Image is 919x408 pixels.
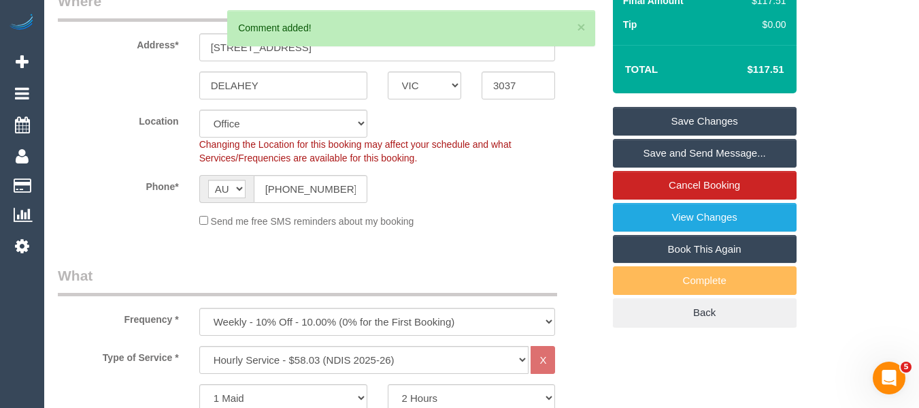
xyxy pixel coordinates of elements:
[482,72,555,99] input: Post Code*
[8,14,35,33] img: Automaid Logo
[238,21,584,35] div: Comment added!
[211,216,414,227] span: Send me free SMS reminders about my booking
[623,18,637,31] label: Tip
[613,171,797,200] a: Cancel Booking
[48,175,189,193] label: Phone*
[873,362,905,394] iframe: Intercom live chat
[613,107,797,136] a: Save Changes
[613,235,797,264] a: Book This Again
[613,203,797,232] a: View Changes
[625,63,658,75] strong: Total
[746,18,786,31] div: $0.00
[58,266,557,296] legend: What
[199,72,367,99] input: Suburb*
[613,139,797,168] a: Save and Send Message...
[48,33,189,52] label: Address*
[199,139,512,163] span: Changing the Location for this booking may affect your schedule and what Services/Frequencies are...
[254,175,367,203] input: Phone*
[577,20,585,34] button: ×
[48,110,189,128] label: Location
[48,308,189,326] label: Frequency *
[901,362,912,373] span: 5
[613,298,797,327] a: Back
[706,64,784,76] h4: $117.51
[48,346,189,364] label: Type of Service *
